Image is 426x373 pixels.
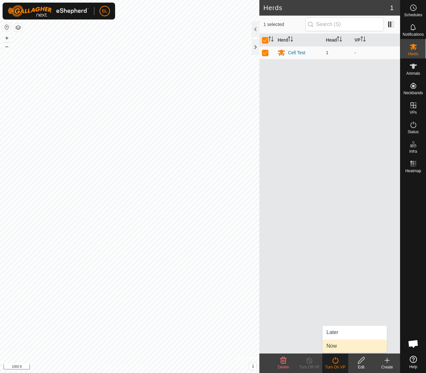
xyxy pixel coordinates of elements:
[322,364,348,370] div: Turn On VP
[390,3,394,13] span: 1
[326,50,328,55] span: 1
[400,353,426,371] a: Help
[249,363,256,370] button: i
[326,328,338,336] span: Later
[263,21,305,28] span: 1 selected
[323,326,387,339] li: Later
[275,34,323,46] th: Herd
[3,43,11,50] button: –
[323,34,352,46] th: Head
[8,5,89,17] img: Gallagher Logo
[404,334,423,354] div: Open chat
[136,365,155,370] a: Contact Us
[409,365,417,369] span: Help
[278,365,289,369] span: Delete
[405,169,421,173] span: Heatmap
[323,340,387,353] li: Now
[403,32,424,36] span: Notifications
[406,71,420,75] span: Animals
[102,8,107,15] span: BL
[3,34,11,42] button: +
[361,37,366,43] p-sorticon: Activate to sort
[288,49,305,56] div: Cell Test
[337,37,342,43] p-sorticon: Activate to sort
[288,37,293,43] p-sorticon: Activate to sort
[352,46,400,59] td: -
[403,91,423,95] span: Neckbands
[374,364,400,370] div: Create
[326,342,337,350] span: Now
[408,130,419,134] span: Status
[305,18,384,31] input: Search (S)
[352,34,400,46] th: VP
[252,364,254,369] span: i
[263,4,390,12] h2: Herds
[404,13,422,17] span: Schedules
[296,364,322,370] div: Turn Off VP
[268,37,274,43] p-sorticon: Activate to sort
[14,24,22,32] button: Map Layers
[409,110,417,114] span: VPs
[3,23,11,31] button: Reset Map
[408,52,418,56] span: Herds
[104,365,128,370] a: Privacy Policy
[409,149,417,153] span: Infra
[348,364,374,370] div: Edit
